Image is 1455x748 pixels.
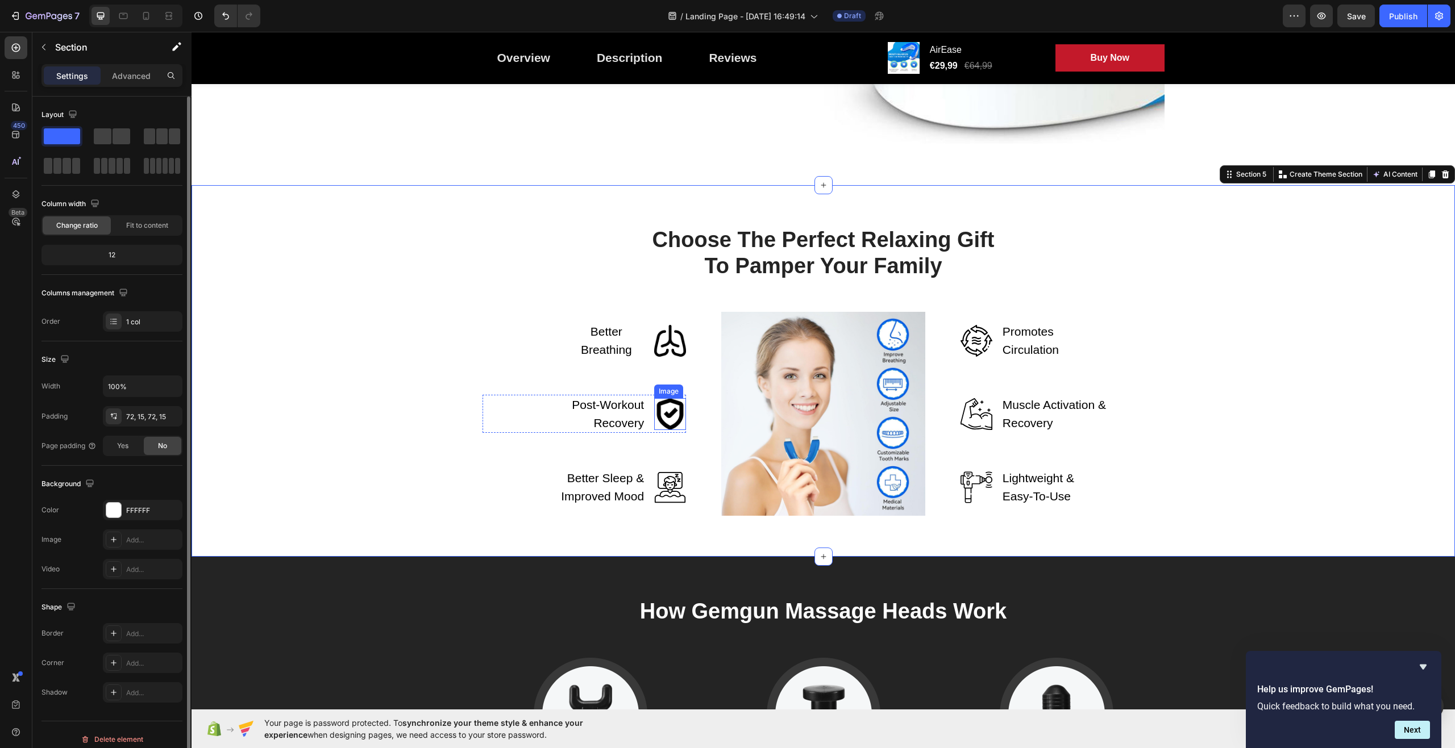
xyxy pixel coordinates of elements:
div: Page padding [41,441,97,451]
button: Next question [1395,721,1430,739]
img: Alt Image [530,280,734,484]
div: Width [41,381,60,391]
button: Publish [1379,5,1427,27]
p: Section [55,40,148,54]
img: Alt Image [342,626,456,739]
p: Promotes Circulation [811,291,915,327]
div: Columns management [41,286,130,301]
div: Delete element [81,733,143,746]
p: Muscle Activation & Recovery [811,364,915,400]
div: Add... [126,658,180,668]
img: Alt Image [808,626,922,739]
span: Yes [117,441,128,451]
div: Corner [41,658,64,668]
div: 450 [11,121,27,130]
p: Create Theme Section [1098,137,1171,148]
div: 1 col [126,317,180,327]
div: Padding [41,411,68,421]
div: FFFFFF [126,505,180,516]
span: Fit to content [126,220,168,231]
img: Alt Image [463,293,494,325]
button: Save [1337,5,1375,27]
div: Shape [41,600,78,615]
div: Add... [126,688,180,698]
span: Save [1347,11,1366,21]
div: Border [41,628,64,638]
p: Settings [56,70,88,82]
div: 72, 15, 72, 15 [126,412,180,422]
div: Color [41,505,59,515]
img: Alt Image [769,293,801,325]
span: / [680,10,683,22]
div: Rich Text Editor. Editing area: main [376,290,454,328]
p: Choose The Perfect Relaxing Gift To Pamper Your Family [454,195,810,247]
div: Size [41,352,72,367]
h2: Help us improve GemPages! [1257,683,1430,696]
div: Beta [9,208,27,217]
div: Undo/Redo [214,5,260,27]
p: Advanced [112,70,151,82]
input: Auto [103,376,182,396]
iframe: Design area [192,32,1455,709]
button: AI Content [1178,136,1228,149]
p: How Gemgun Massage Heads Work [10,567,1254,593]
p: Quick feedback to build what you need. [1257,701,1430,712]
span: Draft [844,11,861,21]
div: Shadow [41,687,68,697]
img: Alt Image [769,366,801,398]
span: synchronize your theme style & enhance your experience [264,718,583,739]
div: 12 [44,247,180,263]
p: 7 [74,9,80,23]
div: Background [41,477,97,492]
div: Help us improve GemPages! [1257,660,1430,739]
div: Add... [126,565,180,575]
span: Change ratio [56,220,98,231]
p: Better Breathing [377,291,453,327]
img: Alt Image [769,440,801,471]
img: Alt Image [575,626,689,739]
div: Layout [41,107,80,123]
div: Order [41,316,60,327]
div: Add... [126,535,180,545]
p: Post-Workout Recovery [377,364,453,400]
img: Alt Image [463,440,494,471]
span: No [158,441,167,451]
div: Column width [41,197,102,212]
div: Add... [126,629,180,639]
div: Section 5 [1042,137,1077,148]
span: Landing Page - [DATE] 16:49:14 [685,10,805,22]
button: 7 [5,5,85,27]
div: Publish [1389,10,1417,22]
p: Lightweight & Easy-To-Use [811,437,915,473]
p: Better Sleep & Improved Mood [355,437,453,473]
span: Your page is password protected. To when designing pages, we need access to your store password. [264,717,627,741]
img: Alt Image [463,366,494,398]
button: Hide survey [1416,660,1430,674]
div: Image [41,534,61,545]
div: Image [465,354,489,365]
div: Video [41,564,60,574]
